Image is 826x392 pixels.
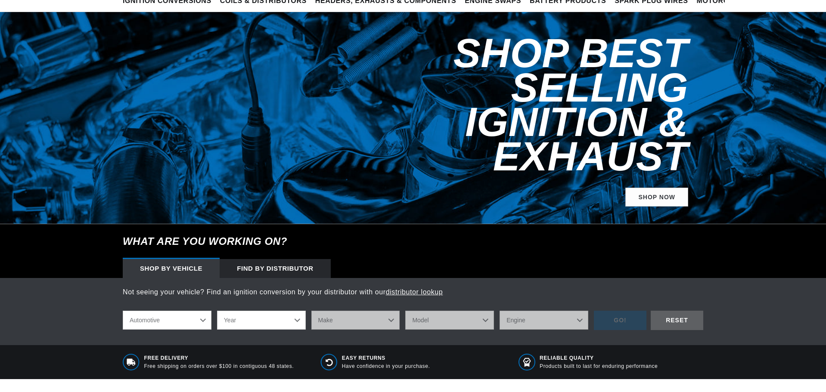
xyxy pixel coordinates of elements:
[101,224,725,259] h6: What are you working on?
[540,355,658,362] span: RELIABLE QUALITY
[405,311,494,330] select: Model
[500,311,588,330] select: Engine
[217,311,306,330] select: Year
[123,259,220,278] div: Shop by vehicle
[651,311,703,330] div: RESET
[123,311,211,330] select: Ride Type
[386,288,443,296] a: distributor lookup
[144,355,294,362] span: Free Delivery
[540,363,658,370] p: Products built to last for enduring performance
[342,363,430,370] p: Have confidence in your purchase.
[123,287,703,298] p: Not seeing your vehicle? Find an ignition conversion by your distributor with our
[144,363,294,370] p: Free shipping on orders over $100 in contiguous 48 states.
[320,36,688,174] h2: Shop Best Selling Ignition & Exhaust
[625,188,688,207] a: SHOP NOW
[220,259,331,278] div: Find by Distributor
[311,311,400,330] select: Make
[342,355,430,362] span: Easy Returns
